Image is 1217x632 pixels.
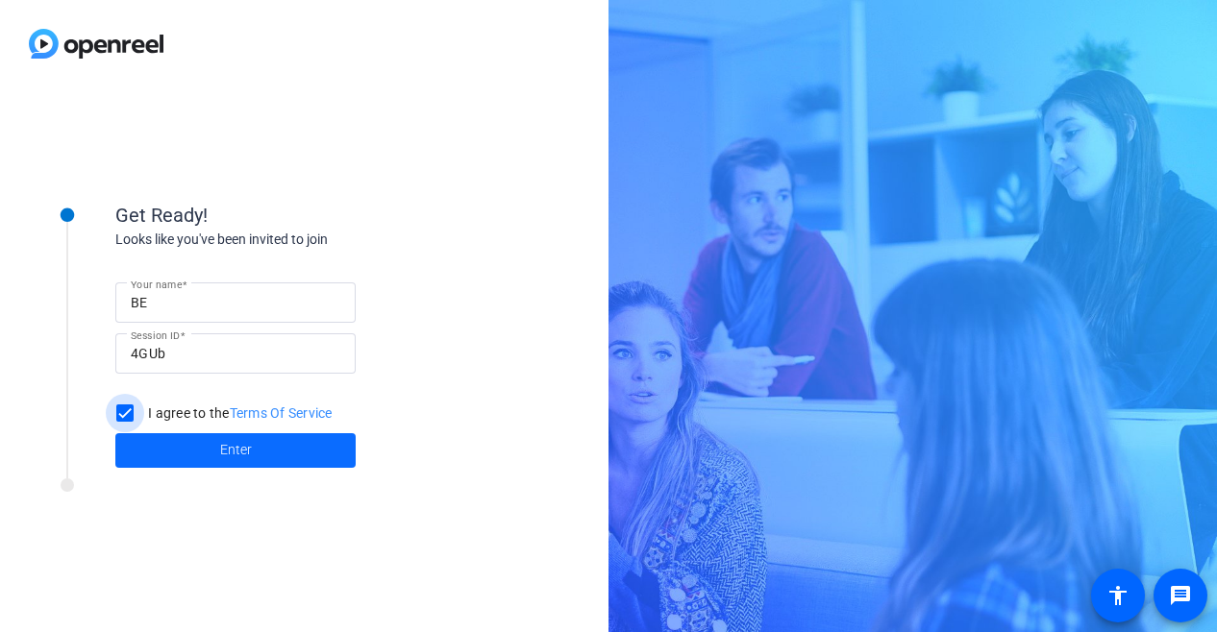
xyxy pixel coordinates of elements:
[131,329,180,341] mat-label: Session ID
[230,405,333,421] a: Terms Of Service
[131,279,182,290] mat-label: Your name
[1169,584,1192,607] mat-icon: message
[115,201,500,230] div: Get Ready!
[220,440,252,460] span: Enter
[115,433,356,468] button: Enter
[144,403,333,423] label: I agree to the
[1106,584,1130,607] mat-icon: accessibility
[115,230,500,250] div: Looks like you've been invited to join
